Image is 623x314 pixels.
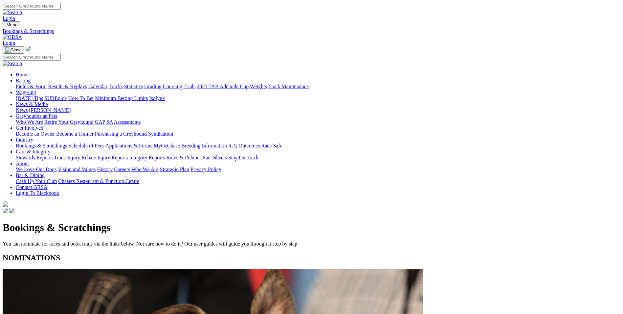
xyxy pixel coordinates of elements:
[109,84,123,89] a: Tracks
[7,22,17,27] span: Menu
[166,155,202,160] a: Rules & Policies
[16,155,620,161] div: Care & Integrity
[58,167,96,172] a: Vision and Values
[145,84,162,89] a: Grading
[16,84,620,90] div: Racing
[181,143,227,148] a: Breeding Information
[88,84,107,89] a: Calendar
[16,119,620,125] div: Greyhounds as Pets
[3,241,620,247] p: You can nominate for races and book trials via the links below. Not sure how to do it? Our user g...
[16,137,33,143] a: Industry
[183,84,195,89] a: Trials
[16,131,620,137] div: Get Involved
[250,84,267,89] a: Weights
[97,167,113,172] a: History
[48,84,87,89] a: Results & Replays
[124,84,143,89] a: Statistics
[190,167,221,172] a: Privacy Policy
[3,222,620,234] h1: Bookings & Scratchings
[148,131,173,137] a: Syndication
[9,208,14,213] img: twitter.svg
[16,72,29,77] a: Home
[16,84,47,89] a: Fields & Form
[58,178,139,184] a: Chasers Restaurant & Function Centre
[16,78,31,83] a: Racing
[95,119,141,125] a: GAP SA Assessments
[105,143,152,148] a: Applications & Forms
[16,161,29,166] a: About
[3,61,22,66] img: Search
[131,167,159,172] a: Who We Are
[203,155,227,160] a: Fact Sheets
[16,178,620,184] div: Bar & Dining
[228,143,260,148] a: ICG Outcomes
[16,149,51,154] a: Care & Integrity
[163,84,182,89] a: Coursing
[29,107,71,113] a: [PERSON_NAME]
[3,201,8,207] img: logo-grsa-white.png
[16,143,620,149] div: Industry
[44,95,67,101] a: SUREpick
[16,172,45,178] a: Bar & Dining
[44,119,94,125] a: Retire Your Greyhound
[3,3,61,10] input: Search
[16,178,57,184] a: Cash Up Your Club
[54,155,96,160] a: Track Injury Rebate
[3,34,22,40] img: GRSA
[261,143,282,148] a: Race Safe
[16,90,36,95] a: Wagering
[3,40,15,46] a: Login
[97,155,128,160] a: Injury Reports
[16,190,59,196] a: Login To Blackbook
[16,167,56,172] a: We Love Our Dogs
[16,107,620,113] div: News & Media
[129,155,165,160] a: Integrity Reports
[68,143,104,148] a: Schedule of Fees
[16,95,620,101] div: Wagering
[16,143,67,148] a: Bookings & Scratchings
[95,131,147,137] a: Purchasing a Greyhound
[114,167,130,172] a: Careers
[3,10,22,15] img: Search
[16,101,48,107] a: News & Media
[68,95,94,101] a: How To Bet
[16,155,53,160] a: Stewards Reports
[160,167,189,172] a: Strategic Plan
[16,167,620,172] div: About
[197,84,249,89] a: 2025 TAB Adelaide Cup
[16,125,43,131] a: Get Involved
[3,28,620,34] a: Bookings & Scratchings
[3,46,24,54] button: Toggle navigation
[16,113,57,119] a: Greyhounds as Pets
[3,208,8,213] img: facebook.svg
[16,119,43,125] a: Who We Are
[16,107,28,113] a: News
[3,15,15,21] a: Login
[16,184,47,190] a: Contact GRSA
[3,253,620,262] h2: NOMINATIONS
[16,95,43,101] a: [DATE] Tips
[56,131,94,137] a: Become a Trainer
[3,54,61,61] input: Search
[95,95,148,101] a: Minimum Betting Limits
[16,131,55,137] a: Become an Owner
[26,46,31,51] img: logo-grsa-white.png
[3,21,20,28] button: Toggle navigation
[5,47,22,53] img: Close
[228,155,258,160] a: Stay On Track
[149,95,165,101] a: Isolynx
[154,143,180,148] a: MyOzChase
[268,84,309,89] a: Track Maintenance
